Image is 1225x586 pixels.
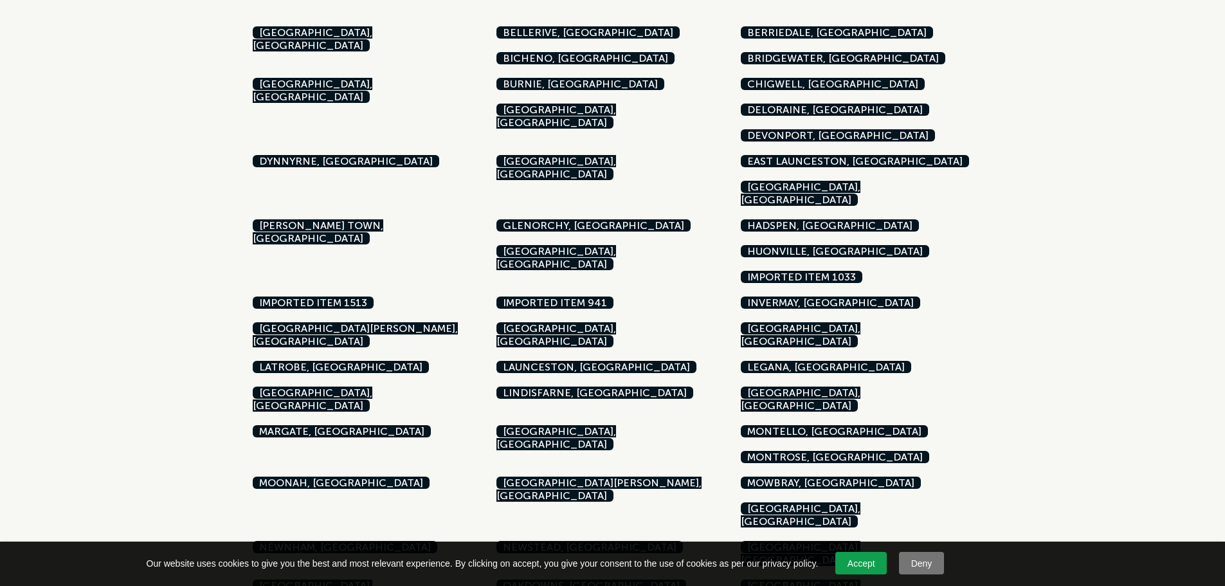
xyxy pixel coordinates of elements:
[496,425,616,450] a: [GEOGRAPHIC_DATA], [GEOGRAPHIC_DATA]
[741,271,862,283] a: Imported item 1033
[741,361,911,373] a: Legana, [GEOGRAPHIC_DATA]
[741,425,928,437] a: Montello, [GEOGRAPHIC_DATA]
[899,552,944,574] a: Deny
[253,322,458,347] a: [GEOGRAPHIC_DATA][PERSON_NAME], [GEOGRAPHIC_DATA]
[496,541,683,553] a: Newstead, [GEOGRAPHIC_DATA]
[741,297,920,309] a: Invermay, [GEOGRAPHIC_DATA]
[741,219,919,232] a: Hadspen, [GEOGRAPHIC_DATA]
[496,245,616,270] a: [GEOGRAPHIC_DATA], [GEOGRAPHIC_DATA]
[253,425,431,437] a: Margate, [GEOGRAPHIC_DATA]
[741,245,929,257] a: Huonville, [GEOGRAPHIC_DATA]
[741,322,860,347] a: [GEOGRAPHIC_DATA], [GEOGRAPHIC_DATA]
[253,297,374,309] a: Imported item 1513
[741,181,860,206] a: [GEOGRAPHIC_DATA], [GEOGRAPHIC_DATA]
[147,557,819,570] span: Our website uses cookies to give you the best and most relevant experience. By clicking on accept...
[253,477,430,489] a: Moonah, [GEOGRAPHIC_DATA]
[496,219,691,232] a: Glenorchy, [GEOGRAPHIC_DATA]
[496,387,693,399] a: Lindisfarne, [GEOGRAPHIC_DATA]
[741,502,860,527] a: [GEOGRAPHIC_DATA], [GEOGRAPHIC_DATA]
[741,541,860,566] a: [GEOGRAPHIC_DATA], [GEOGRAPHIC_DATA]
[835,552,887,574] a: Accept
[253,387,372,412] a: [GEOGRAPHIC_DATA], [GEOGRAPHIC_DATA]
[741,477,921,489] a: Mowbray, [GEOGRAPHIC_DATA]
[496,297,613,309] a: Imported item 941
[496,361,696,373] a: Launceston, [GEOGRAPHIC_DATA]
[741,387,860,412] a: [GEOGRAPHIC_DATA], [GEOGRAPHIC_DATA]
[496,477,702,502] a: [GEOGRAPHIC_DATA][PERSON_NAME], [GEOGRAPHIC_DATA]
[741,451,929,463] a: Montrose, [GEOGRAPHIC_DATA]
[253,219,383,244] a: [PERSON_NAME] Town, [GEOGRAPHIC_DATA]
[253,361,429,373] a: Latrobe, [GEOGRAPHIC_DATA]
[496,322,616,347] a: [GEOGRAPHIC_DATA], [GEOGRAPHIC_DATA]
[253,541,437,553] a: Newnham, [GEOGRAPHIC_DATA]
